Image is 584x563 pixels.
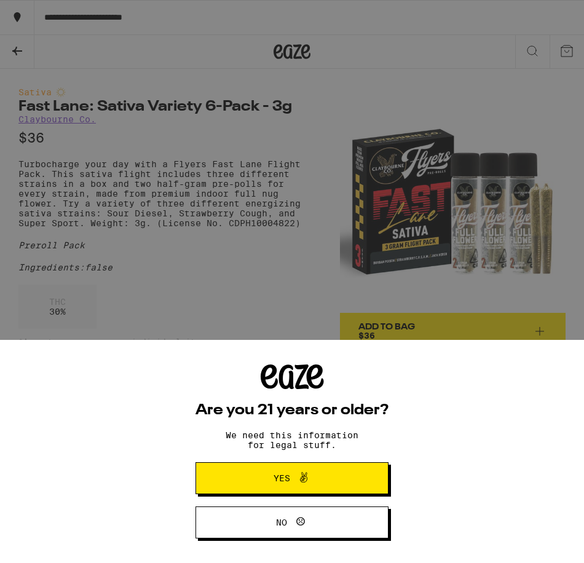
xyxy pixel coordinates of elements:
span: Hi. Need any help? [7,9,89,18]
span: Yes [274,474,290,482]
span: No [276,518,287,527]
h2: Are you 21 years or older? [195,403,389,418]
p: We need this information for legal stuff. [215,430,369,450]
button: No [195,506,389,538]
button: Yes [195,462,389,494]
